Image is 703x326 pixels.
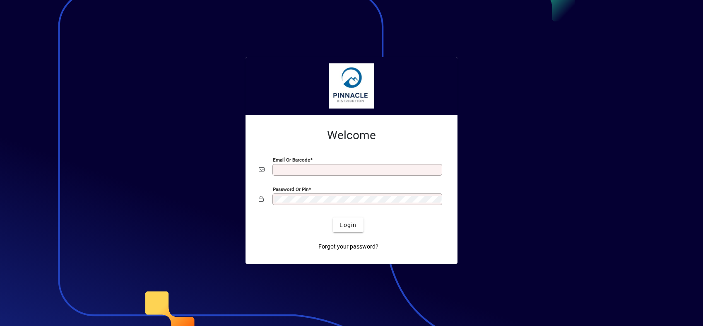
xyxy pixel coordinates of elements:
[318,242,378,251] span: Forgot your password?
[339,221,356,229] span: Login
[259,128,444,142] h2: Welcome
[333,217,363,232] button: Login
[273,186,308,192] mat-label: Password or Pin
[315,239,382,254] a: Forgot your password?
[273,157,310,163] mat-label: Email or Barcode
